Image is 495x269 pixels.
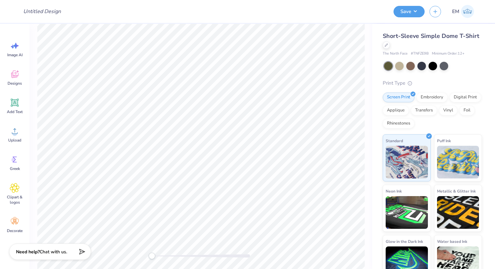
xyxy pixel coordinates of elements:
[383,106,409,115] div: Applique
[452,8,459,15] span: EM
[386,188,402,194] span: Neon Ink
[411,106,437,115] div: Transfers
[437,238,467,245] span: Water based Ink
[383,92,414,102] div: Screen Print
[432,51,465,57] span: Minimum Order: 12 +
[437,146,479,178] img: Puff Ink
[383,79,482,87] div: Print Type
[40,249,67,255] span: Chat with us.
[437,196,479,229] img: Metallic & Glitter Ink
[16,249,40,255] strong: Need help?
[8,81,22,86] span: Designs
[437,188,476,194] span: Metallic & Glitter Ink
[411,51,429,57] span: # TNFZE9B
[449,5,477,18] a: EM
[386,137,403,144] span: Standard
[394,6,425,17] button: Save
[383,32,479,40] span: Short-Sleeve Simple Dome T-Shirt
[459,106,475,115] div: Foil
[10,166,20,171] span: Greek
[18,5,66,18] input: Untitled Design
[439,106,457,115] div: Vinyl
[449,92,481,102] div: Digital Print
[386,196,428,229] img: Neon Ink
[7,228,23,233] span: Decorate
[7,109,23,114] span: Add Text
[383,119,414,128] div: Rhinestones
[437,137,451,144] span: Puff Ink
[149,253,155,259] div: Accessibility label
[7,52,23,58] span: Image AI
[383,51,408,57] span: The North Face
[4,194,26,205] span: Clipart & logos
[416,92,448,102] div: Embroidery
[461,5,474,18] img: Evan Marshall
[386,146,428,178] img: Standard
[386,238,423,245] span: Glow in the Dark Ink
[8,138,21,143] span: Upload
